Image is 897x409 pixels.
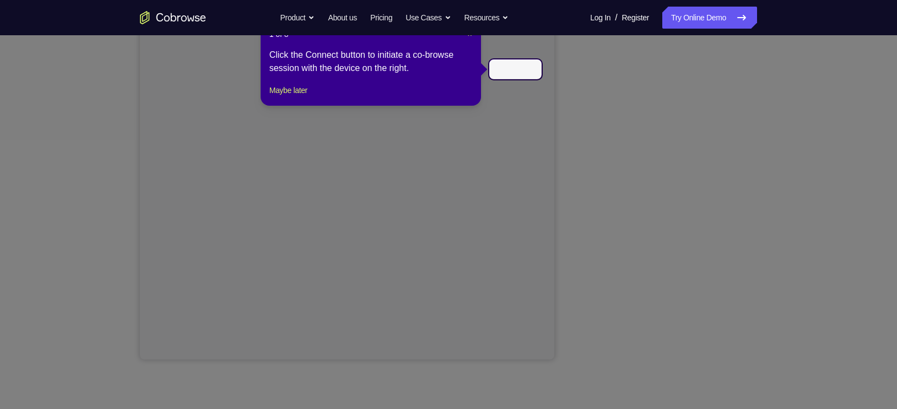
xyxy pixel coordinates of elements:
[662,7,757,29] a: Try Online Demo
[370,7,392,29] a: Pricing
[140,11,206,24] a: Go to the home page
[406,7,451,29] button: Use Cases
[269,48,472,75] div: Click the Connect button to initiate a co-browse session with the device on the right.
[280,7,315,29] button: Product
[622,7,649,29] a: Register
[590,7,610,29] a: Log In
[328,7,356,29] a: About us
[615,11,617,24] span: /
[269,84,307,97] button: Maybe later
[464,7,509,29] button: Resources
